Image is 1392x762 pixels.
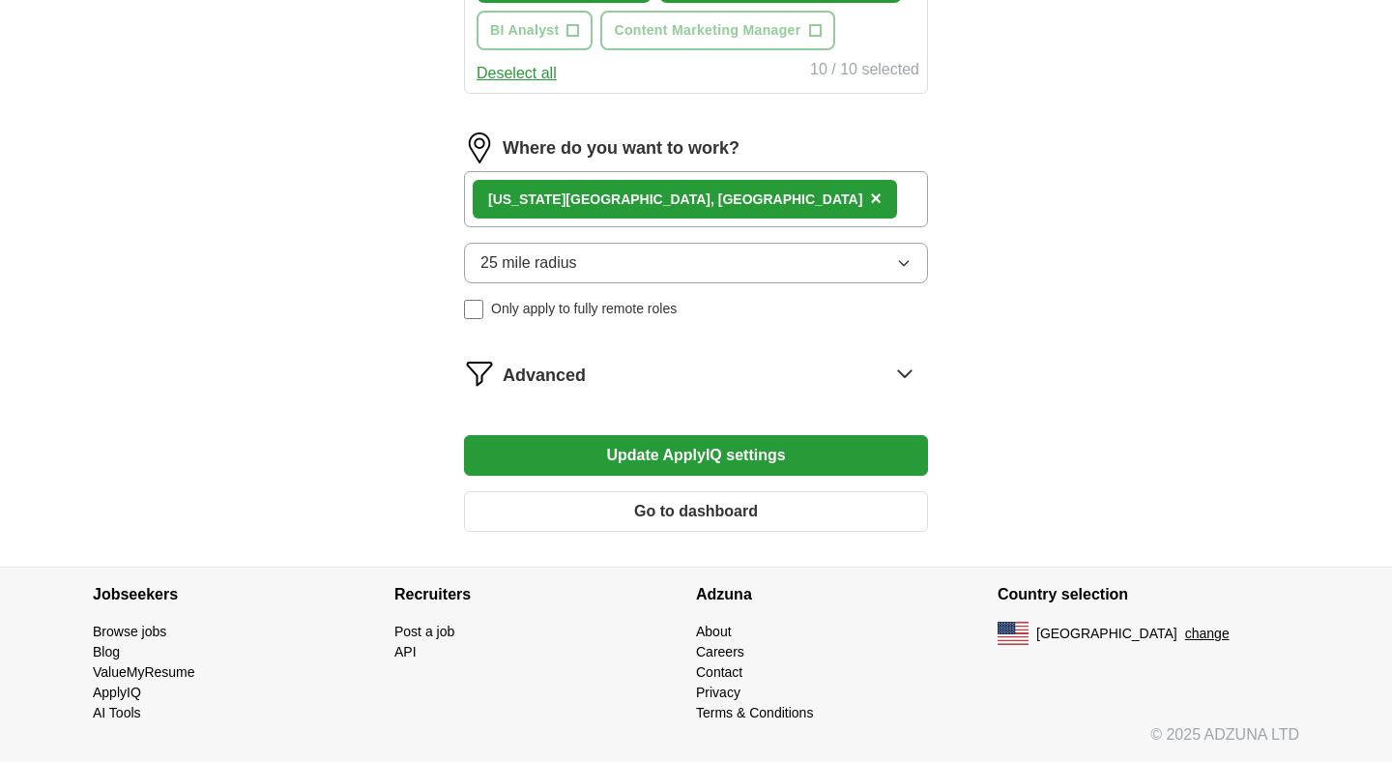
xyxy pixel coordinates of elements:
button: × [870,185,882,214]
button: Update ApplyIQ settings [464,435,928,476]
a: ValueMyResume [93,664,195,680]
a: Careers [696,644,744,659]
button: change [1185,624,1230,644]
button: Content Marketing Manager [600,11,834,50]
button: Go to dashboard [464,491,928,532]
a: Privacy [696,685,740,700]
label: Where do you want to work? [503,135,739,161]
span: BI Analyst [490,20,559,41]
span: 25 mile radius [480,251,577,275]
a: Terms & Conditions [696,705,813,720]
span: × [870,188,882,209]
a: ApplyIQ [93,685,141,700]
input: Only apply to fully remote roles [464,300,483,319]
button: BI Analyst [477,11,593,50]
button: Deselect all [477,62,557,85]
div: 10 / 10 selected [810,58,919,85]
img: filter [464,358,495,389]
div: © 2025 ADZUNA LTD [77,723,1315,762]
a: Contact [696,664,742,680]
button: 25 mile radius [464,243,928,283]
a: About [696,624,732,639]
h4: Country selection [998,568,1299,622]
a: Browse jobs [93,624,166,639]
img: location.png [464,132,495,163]
img: US flag [998,622,1029,645]
a: Blog [93,644,120,659]
span: [GEOGRAPHIC_DATA] [1036,624,1177,644]
a: AI Tools [93,705,141,720]
span: Content Marketing Manager [614,20,800,41]
span: Only apply to fully remote roles [491,299,677,319]
a: Post a job [394,624,454,639]
span: Advanced [503,363,586,389]
a: API [394,644,417,659]
div: [US_STATE][GEOGRAPHIC_DATA], [GEOGRAPHIC_DATA] [488,190,862,210]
